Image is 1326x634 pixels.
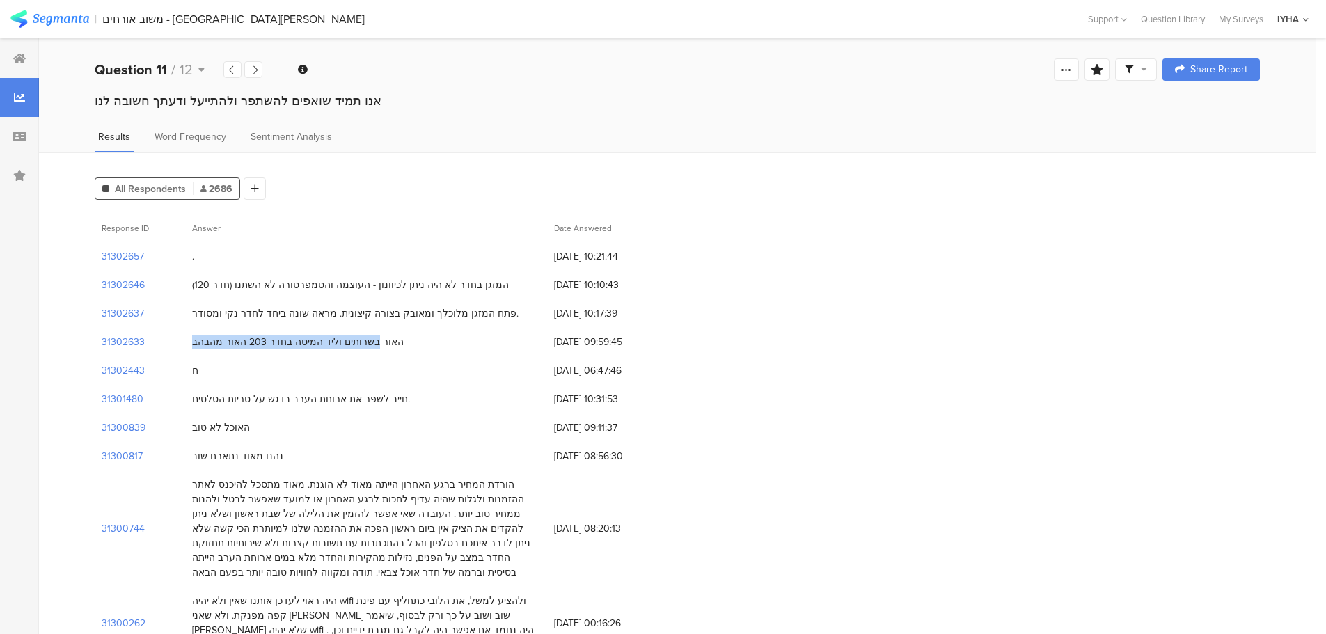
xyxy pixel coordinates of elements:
section: 31302443 [102,363,145,378]
div: האור בשרותים וליד המיטה בחדר 203 האור מהבהב [192,335,404,349]
section: 31300262 [102,616,145,631]
span: 2686 [200,182,232,196]
section: 31302646 [102,278,145,292]
span: [DATE] 09:11:37 [554,420,665,435]
img: segmanta logo [10,10,89,28]
span: [DATE] 00:16:26 [554,616,665,631]
div: . [192,249,194,264]
section: 31301480 [102,392,143,406]
span: [DATE] 10:17:39 [554,306,665,321]
span: Word Frequency [155,129,226,144]
section: 31302657 [102,249,144,264]
div: נהנו מאוד נתארח שוב [192,449,283,463]
span: / [171,59,175,80]
span: [DATE] 09:59:45 [554,335,665,349]
span: Results [98,129,130,144]
section: 31302637 [102,306,144,321]
span: Share Report [1190,65,1247,74]
a: My Surveys [1212,13,1270,26]
div: חייב לשפר את ארוחת הערב בדגש על טריות הסלטים. [192,392,410,406]
div: המזגן בחדר לא היה ניתן לכיוונון - העוצמה והטמפרטורה לא השתנו (חדר 120) [192,278,509,292]
div: פתח המזגן מלוכלך ומאובק בצורה קיצונית. מראה שונה ביחד לחדר נקי ומסודר. [192,306,519,321]
span: [DATE] 10:10:43 [554,278,665,292]
span: [DATE] 10:31:53 [554,392,665,406]
b: Question 11 [95,59,167,80]
section: 31302633 [102,335,145,349]
span: Answer [192,222,221,235]
span: [DATE] 10:21:44 [554,249,665,264]
div: | [95,11,97,27]
span: Sentiment Analysis [251,129,332,144]
span: [DATE] 08:56:30 [554,449,665,463]
div: IYHA [1277,13,1299,26]
a: Question Library [1134,13,1212,26]
div: משוב אורחים - [GEOGRAPHIC_DATA][PERSON_NAME] [102,13,365,26]
div: הורדת המחיר ברגע האחרון הייתה מאוד לא הוגנת. מאוד מתסכל להיכנס לאתר ההזמנות ולגלות שהיה עדיף לחכו... [192,477,540,580]
div: אנו תמיד שואפים להשתפר ולהתייעל ודעתך חשובה לנו [95,92,1260,110]
section: 31300839 [102,420,145,435]
div: Support [1088,8,1127,30]
div: האוכל לא טוב [192,420,250,435]
span: 12 [180,59,193,80]
span: [DATE] 06:47:46 [554,363,665,378]
span: Date Answered [554,222,612,235]
span: All Respondents [115,182,186,196]
section: 31300817 [102,449,143,463]
div: ח [192,363,198,378]
span: [DATE] 08:20:13 [554,521,665,536]
section: 31300744 [102,521,145,536]
span: Response ID [102,222,149,235]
